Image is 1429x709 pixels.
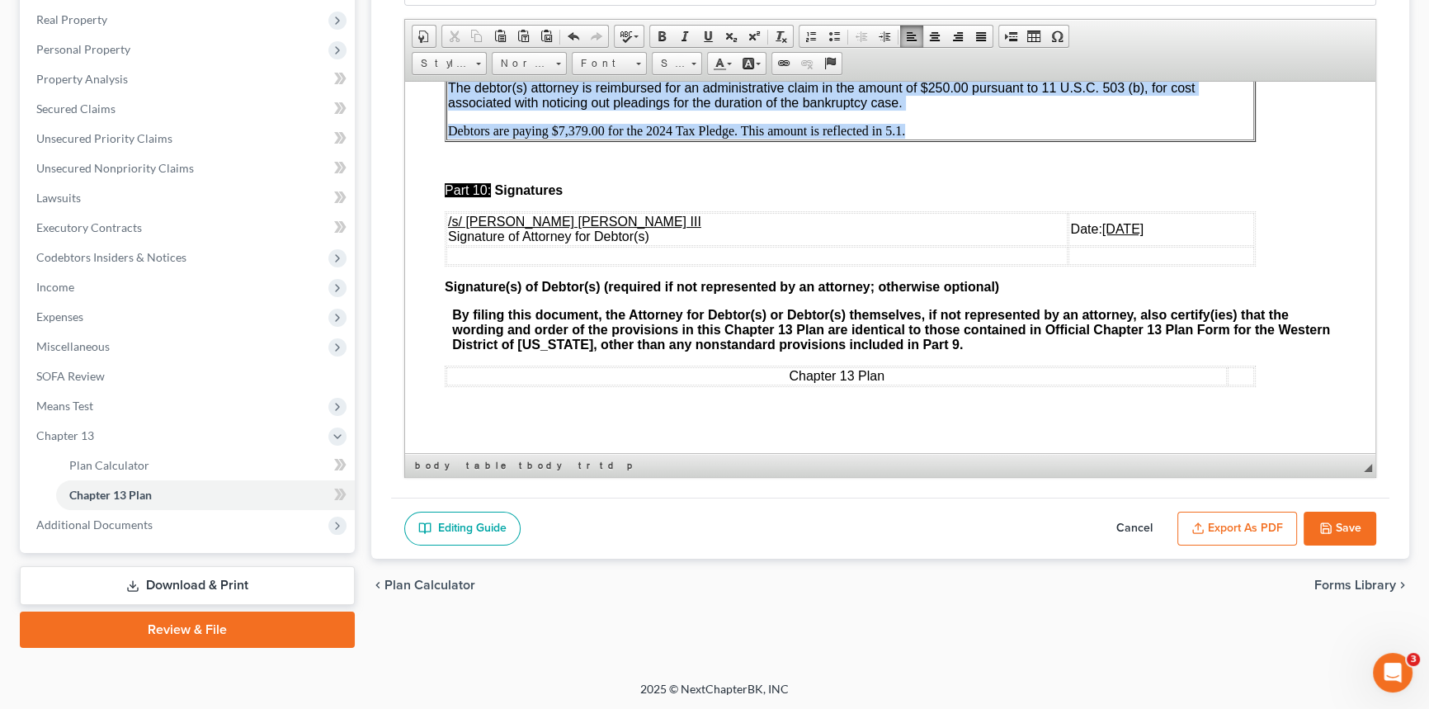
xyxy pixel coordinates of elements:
a: Review & File [20,612,355,648]
a: Cut [442,26,465,47]
span: Unsecured Nonpriority Claims [36,161,194,175]
i: chevron_right [1396,579,1409,592]
span: Plan Calculator [384,579,475,592]
a: Undo [562,26,585,47]
a: Remove Format [770,26,793,47]
a: Italic [673,26,696,47]
a: Document Properties [413,26,436,47]
iframe: Rich Text Editor, document-ckeditor [405,82,1375,453]
a: Unsecured Nonpriority Claims [23,154,355,183]
span: SOFA Review [36,369,105,383]
u: [DATE] [697,140,738,154]
a: Justify [969,26,993,47]
span: Means Test [36,399,93,413]
u: /s/ [PERSON_NAME] [PERSON_NAME] III [43,133,296,147]
a: p element [624,457,639,474]
a: Text Color [708,53,737,74]
a: Insert/Remove Numbered List [799,26,823,47]
button: Export as PDF [1177,512,1297,546]
a: Anchor [818,53,842,74]
a: Superscript [743,26,766,47]
span: Signatures [89,102,158,116]
span: Signature of Attorney for Debtor(s) [43,133,296,162]
span: 3 [1407,653,1420,666]
span: Expenses [36,310,83,324]
button: Cancel [1098,512,1171,546]
a: Underline [696,26,719,47]
a: Paste from Word [535,26,558,47]
a: Spell Checker [615,26,644,47]
a: Increase Indent [873,26,896,47]
p: Debtors are paying $7,379.00 for the 2024 Tax Pledge. This amount is reflected in 5.1. [43,42,847,57]
a: Link [772,53,795,74]
span: Forms Library [1314,579,1396,592]
span: Chapter 13 [36,428,94,442]
a: Copy [465,26,488,47]
span: Executory Contracts [36,220,142,234]
span: Part 10: [40,102,86,116]
a: Redo [585,26,608,47]
span: Real Property [36,12,107,26]
span: Additional Documents [36,518,153,532]
a: Paste as plain text [512,26,535,47]
iframe: Intercom live chat [1373,653,1412,692]
a: tr element [575,457,595,474]
a: Center [923,26,946,47]
span: Styles [413,53,470,74]
a: Table [1022,26,1045,47]
a: table element [463,457,514,474]
a: tbody element [516,457,573,474]
a: Background Color [737,53,766,74]
span: Personal Property [36,42,130,56]
span: Miscellaneous [36,339,110,353]
a: body element [412,457,461,474]
a: Secured Claims [23,94,355,124]
a: Align Right [946,26,969,47]
a: Decrease Indent [850,26,873,47]
a: Size [652,52,702,75]
a: Bold [650,26,673,47]
a: SOFA Review [23,362,355,391]
span: Chapter 13 Plan [384,287,479,301]
span: Property Analysis [36,72,128,86]
span: Normal [493,53,550,74]
span: Secured Claims [36,102,116,116]
span: Chapter 13 Plan [69,488,152,502]
span: Font [573,53,630,74]
a: Editing Guide [404,512,521,546]
span: Size [653,53,686,74]
a: Insert Page Break for Printing [999,26,1022,47]
a: Insert Special Character [1045,26,1068,47]
a: Unlink [795,53,818,74]
i: chevron_left [371,579,384,592]
a: Property Analysis [23,64,355,94]
span: Date: [665,140,738,154]
a: Chapter 13 Plan [56,480,355,510]
span: Lawsuits [36,191,81,205]
a: Font [572,52,647,75]
button: Save [1304,512,1376,546]
button: Forms Library chevron_right [1314,579,1409,592]
span: Unsecured Priority Claims [36,131,172,145]
a: Subscript [719,26,743,47]
a: Download & Print [20,566,355,605]
a: Align Left [900,26,923,47]
span: Resize [1364,464,1372,472]
a: td element [597,457,622,474]
span: Plan Calculator [69,458,149,472]
a: Executory Contracts [23,213,355,243]
a: Unsecured Priority Claims [23,124,355,154]
span: Codebtors Insiders & Notices [36,250,186,264]
button: chevron_left Plan Calculator [371,579,475,592]
a: Insert/Remove Bulleted List [823,26,846,47]
a: Lawsuits [23,183,355,213]
span: Income [36,280,74,294]
a: Styles [412,52,487,75]
span: Signature(s) of Debtor(s) (required if not represented by an attorney; otherwise optional) [40,198,594,212]
a: Paste [488,26,512,47]
strong: By filing this document, the Attorney for Debtor(s) or Debtor(s) themselves, if not represented b... [47,226,925,270]
a: Normal [492,52,567,75]
a: Plan Calculator [56,451,355,480]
